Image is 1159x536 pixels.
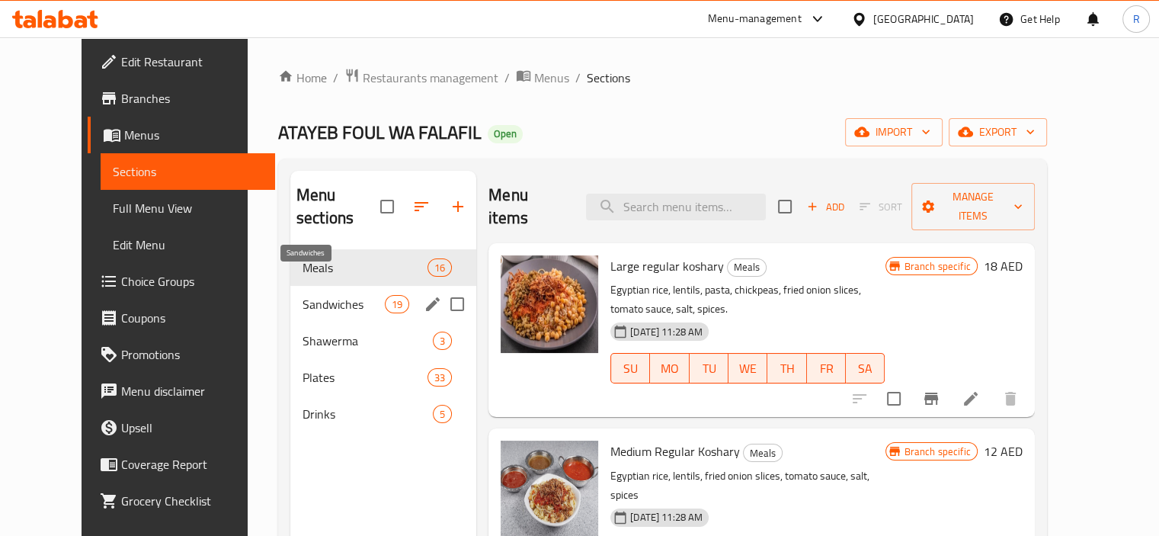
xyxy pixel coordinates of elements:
[88,263,275,300] a: Choice Groups
[303,258,427,277] span: Meals
[101,153,275,190] a: Sections
[113,236,263,254] span: Edit Menu
[121,309,263,327] span: Coupons
[610,440,740,463] span: Medium Regular Koshary
[434,334,451,348] span: 3
[344,68,498,88] a: Restaurants management
[735,358,761,380] span: WE
[290,359,476,396] div: Plates33
[88,336,275,373] a: Promotions
[88,409,275,446] a: Upsell
[949,118,1047,146] button: export
[610,467,885,505] p: Egyptian rice, lentils, fried onion slices, tomato sauce, salt, spices
[708,10,802,28] div: Menu-management
[121,345,263,364] span: Promotions
[575,69,581,87] li: /
[624,325,709,339] span: [DATE] 11:28 AM
[303,368,427,387] span: Plates
[121,53,263,71] span: Edit Restaurant
[501,255,598,353] img: Large regular koshary
[290,323,476,359] div: Shawerma3
[898,259,977,274] span: Branch specific
[534,69,569,87] span: Menus
[421,293,444,316] button: edit
[488,125,523,143] div: Open
[488,127,523,140] span: Open
[846,353,885,384] button: SA
[433,332,452,350] div: items
[924,188,1022,226] span: Manage items
[278,115,482,149] span: ATAYEB FOUL WA FALAFIL
[617,358,644,380] span: SU
[88,300,275,336] a: Coupons
[333,69,338,87] li: /
[428,261,451,275] span: 16
[801,195,850,219] span: Add item
[845,118,943,146] button: import
[403,188,440,225] span: Sort sections
[767,353,806,384] button: TH
[113,199,263,217] span: Full Menu View
[290,396,476,432] div: Drinks5
[516,68,569,88] a: Menus
[121,455,263,473] span: Coverage Report
[878,383,910,415] span: Select to update
[88,373,275,409] a: Menu disclaimer
[290,243,476,438] nav: Menu sections
[610,281,885,319] p: Egyptian rice, lentils, pasta, chickpeas, fried onion slices, tomato sauce, salt, spices.
[624,510,709,525] span: [DATE] 11:28 AM
[805,198,846,216] span: Add
[290,249,476,286] div: Meals16
[121,382,263,400] span: Menu disclaimer
[650,353,689,384] button: MO
[488,184,568,229] h2: Menu items
[278,69,327,87] a: Home
[773,358,800,380] span: TH
[363,69,498,87] span: Restaurants management
[984,255,1023,277] h6: 18 AED
[371,191,403,223] span: Select all sections
[303,332,433,350] span: Shawerma
[88,483,275,519] a: Grocery Checklist
[101,190,275,226] a: Full Menu View
[101,226,275,263] a: Edit Menu
[124,126,263,144] span: Menus
[586,194,766,220] input: search
[385,295,409,313] div: items
[857,123,930,142] span: import
[121,419,263,437] span: Upsell
[587,69,630,87] span: Sections
[121,272,263,290] span: Choice Groups
[769,191,801,223] span: Select section
[121,492,263,510] span: Grocery Checklist
[504,69,510,87] li: /
[992,380,1029,417] button: delete
[911,183,1034,230] button: Manage items
[743,444,783,462] div: Meals
[1132,11,1139,27] span: R
[610,255,724,278] span: Large regular koshary
[610,353,650,384] button: SU
[813,358,840,380] span: FR
[113,162,263,181] span: Sections
[427,368,452,387] div: items
[88,80,275,117] a: Branches
[88,446,275,483] a: Coverage Report
[727,258,767,277] div: Meals
[984,441,1023,462] h6: 12 AED
[303,405,433,423] span: Drinks
[744,445,782,462] span: Meals
[303,295,385,313] span: Sandwiches
[434,407,451,422] span: 5
[898,445,977,459] span: Branch specific
[296,184,380,229] h2: Menu sections
[850,195,911,219] span: Select section first
[696,358,722,380] span: TU
[913,380,949,417] button: Branch-specific-item
[728,353,767,384] button: WE
[440,188,476,225] button: Add section
[962,390,980,408] a: Edit menu item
